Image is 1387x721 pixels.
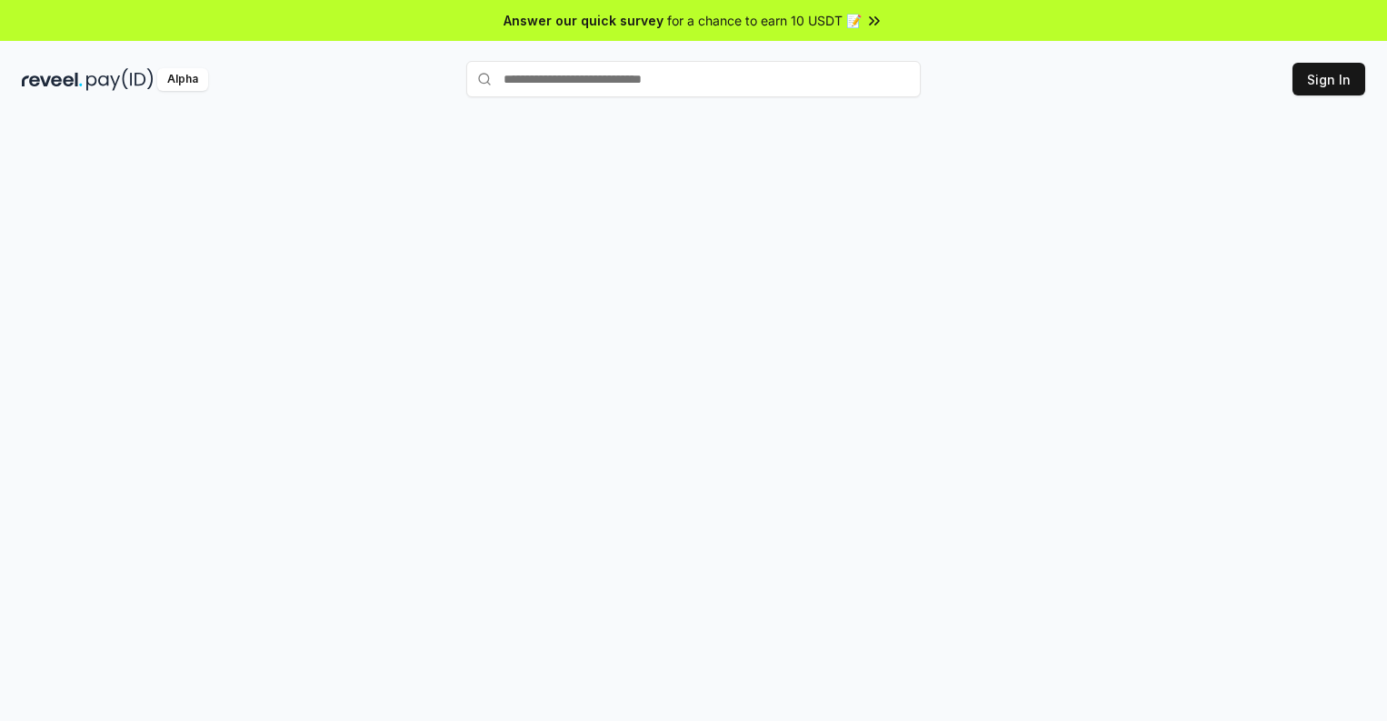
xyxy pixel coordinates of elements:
[157,68,208,91] div: Alpha
[504,11,664,30] span: Answer our quick survey
[667,11,862,30] span: for a chance to earn 10 USDT 📝
[22,68,83,91] img: reveel_dark
[86,68,154,91] img: pay_id
[1292,63,1365,95] button: Sign In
